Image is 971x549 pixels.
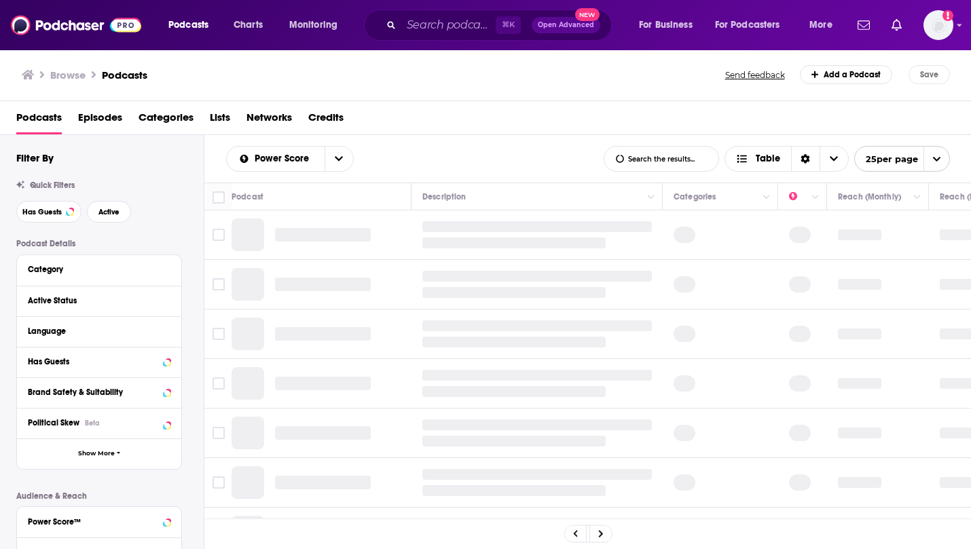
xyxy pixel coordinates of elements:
button: open menu [159,14,226,36]
button: Choose View [725,146,849,172]
button: Show profile menu [923,10,953,40]
div: Sort Direction [791,147,820,171]
button: open menu [800,14,849,36]
span: Charts [234,16,263,35]
span: 25 per page [855,149,918,170]
p: Podcast Details [16,239,182,248]
span: Toggle select row [213,377,225,390]
span: Political Skew [28,418,79,428]
button: Column Actions [909,189,926,206]
h3: Browse [50,69,86,81]
span: New [575,8,600,21]
span: For Podcasters [715,16,780,35]
button: Power Score™ [28,512,170,529]
div: Has Guests [28,357,159,366]
div: Beta [85,419,100,428]
span: For Business [639,16,693,35]
div: Brand Safety & Suitability [28,387,159,397]
button: Active Status [28,292,170,309]
div: Language [28,326,162,336]
span: Open Advanced [538,22,594,29]
span: Toggle select row [213,278,225,290]
button: Column Actions [807,189,824,206]
button: Active [87,201,131,223]
svg: Add a profile image [942,10,953,21]
button: Open AdvancedNew [532,17,600,33]
span: Show More [78,450,115,457]
a: Podcasts [102,69,147,81]
span: Power Score [255,154,314,164]
a: Categories [139,107,194,134]
a: Networks [246,107,292,134]
a: Show notifications dropdown [886,14,907,37]
div: Power Score™ [28,517,159,527]
span: More [809,16,832,35]
span: Quick Filters [30,181,75,190]
div: Description [422,189,466,205]
span: Has Guests [22,208,62,216]
a: Credits [308,107,344,134]
span: Monitoring [289,16,337,35]
span: Active [98,208,120,216]
button: Column Actions [643,189,659,206]
p: Audience & Reach [16,491,182,501]
button: Language [28,322,170,339]
button: Column Actions [758,189,775,206]
span: Toggle select row [213,427,225,439]
button: open menu [280,14,355,36]
button: Show More [17,438,181,469]
div: Podcast [232,189,263,205]
span: Podcasts [168,16,208,35]
button: Brand Safety & Suitability [28,383,170,400]
h2: Filter By [16,151,54,164]
button: open menu [325,147,353,171]
button: open menu [629,14,710,36]
a: Show notifications dropdown [852,14,875,37]
button: Save [909,65,950,84]
h2: Choose List sort [226,146,354,172]
span: Toggle select row [213,476,225,489]
span: Toggle select row [213,229,225,241]
a: Podcasts [16,107,62,134]
span: Logged in as anaresonate [923,10,953,40]
button: Category [28,261,170,278]
button: open menu [227,154,325,164]
span: Table [756,154,780,164]
span: ⌘ K [496,16,521,34]
button: Political SkewBeta [28,414,170,431]
a: Lists [210,107,230,134]
input: Search podcasts, credits, & more... [401,14,496,36]
div: Power Score [789,189,808,205]
button: open menu [706,14,800,36]
div: Category [28,265,162,274]
button: Has Guests [28,353,170,370]
img: User Profile [923,10,953,40]
div: Reach (Monthly) [838,189,901,205]
span: Toggle select row [213,328,225,340]
a: Charts [225,14,271,36]
button: open menu [854,146,950,172]
div: Categories [674,189,716,205]
img: Podchaser - Follow, Share and Rate Podcasts [11,12,141,38]
a: Episodes [78,107,122,134]
a: Add a Podcast [800,65,893,84]
div: Search podcasts, credits, & more... [377,10,625,41]
div: Active Status [28,296,162,305]
button: Send feedback [721,69,789,81]
button: Has Guests [16,201,81,223]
